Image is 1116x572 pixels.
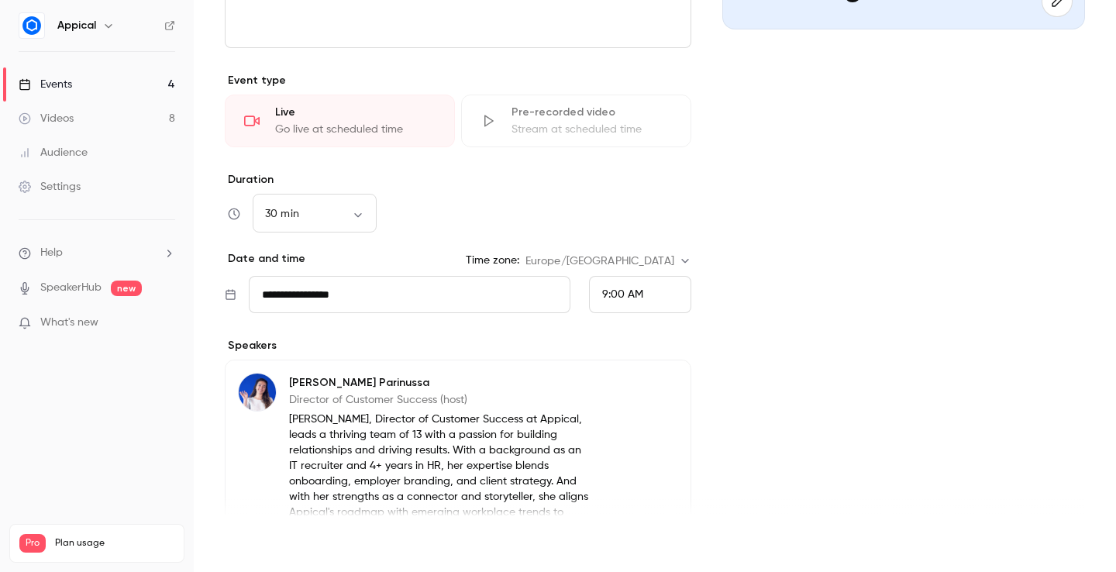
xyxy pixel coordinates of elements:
div: LiveGo live at scheduled time [225,95,455,147]
div: Meghan Parinussa[PERSON_NAME] ParinussaDirector of Customer Success (host)[PERSON_NAME], Director... [225,360,691,549]
a: SpeakerHub [40,280,102,296]
div: From [589,276,691,313]
h6: Appical [57,18,96,33]
span: Help [40,245,63,261]
span: Pro [19,534,46,553]
p: Date and time [225,251,305,267]
img: Meghan Parinussa [239,374,276,411]
div: Audience [19,145,88,160]
span: new [111,281,142,296]
p: [PERSON_NAME] Parinussa [289,375,591,391]
p: [PERSON_NAME], Director of Customer Success at Appical, leads a thriving team of 13 with a passio... [289,412,591,536]
div: Pre-recorded videoStream at scheduled time [461,95,691,147]
span: Plan usage [55,537,174,550]
span: 9:00 AM [602,289,643,300]
p: Speakers [225,338,691,353]
div: Europe/[GEOGRAPHIC_DATA] [525,253,691,269]
img: Appical [19,13,44,38]
div: Pre-recorded video [511,105,672,120]
button: Save [225,529,281,560]
div: Go live at scheduled time [275,122,436,137]
li: help-dropdown-opener [19,245,175,261]
span: What's new [40,315,98,331]
div: 30 min [253,206,377,222]
div: Settings [19,179,81,195]
input: Tue, Feb 17, 2026 [249,276,570,313]
div: Videos [19,111,74,126]
p: Director of Customer Success (host) [289,392,591,408]
div: Live [275,105,436,120]
div: Stream at scheduled time [511,122,672,137]
iframe: Noticeable Trigger [157,316,175,330]
p: Event type [225,73,691,88]
label: Time zone: [466,253,519,268]
div: Events [19,77,72,92]
label: Duration [225,172,691,188]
